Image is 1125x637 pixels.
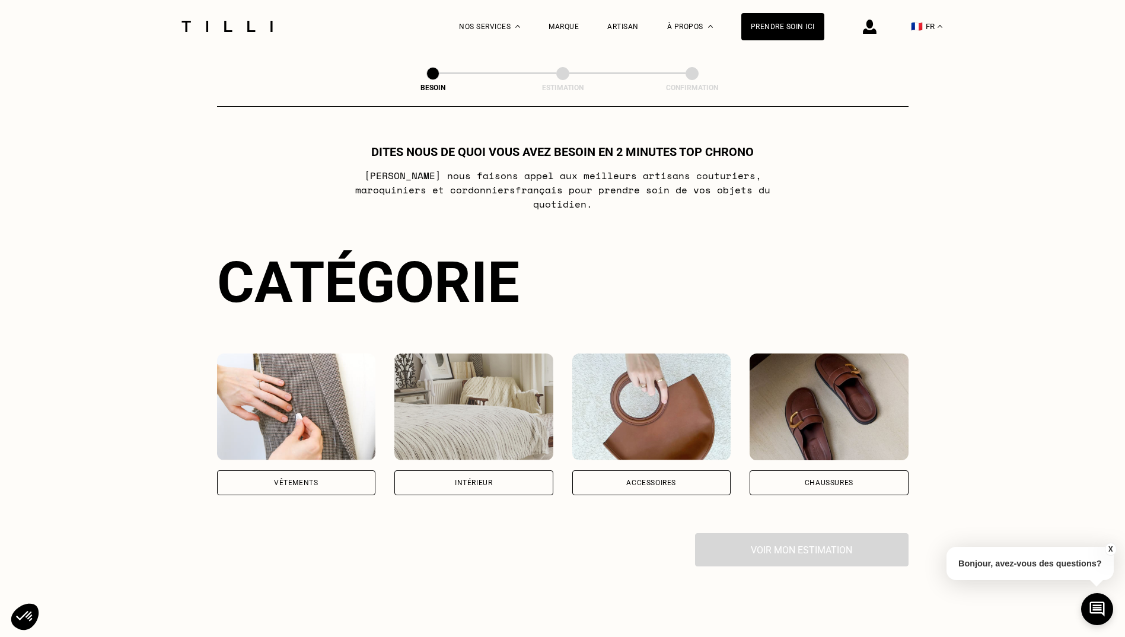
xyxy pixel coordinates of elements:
[946,547,1114,580] p: Bonjour, avez-vous des questions?
[515,25,520,28] img: Menu déroulant
[863,20,877,34] img: icône connexion
[805,479,853,486] div: Chaussures
[911,21,923,32] span: 🇫🇷
[708,25,713,28] img: Menu déroulant à propos
[938,25,942,28] img: menu déroulant
[455,479,492,486] div: Intérieur
[750,353,909,460] img: Chaussures
[177,21,277,32] img: Logo du service de couturière Tilli
[274,479,318,486] div: Vêtements
[217,353,376,460] img: Vêtements
[1104,543,1116,556] button: X
[374,84,492,92] div: Besoin
[626,479,676,486] div: Accessoires
[394,353,553,460] img: Intérieur
[217,249,909,316] div: Catégorie
[371,145,754,159] h1: Dites nous de quoi vous avez besoin en 2 minutes top chrono
[741,13,824,40] a: Prendre soin ici
[327,168,798,211] p: [PERSON_NAME] nous faisons appel aux meilleurs artisans couturiers , maroquiniers et cordonniers ...
[572,353,731,460] img: Accessoires
[633,84,751,92] div: Confirmation
[549,23,579,31] a: Marque
[503,84,622,92] div: Estimation
[607,23,639,31] a: Artisan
